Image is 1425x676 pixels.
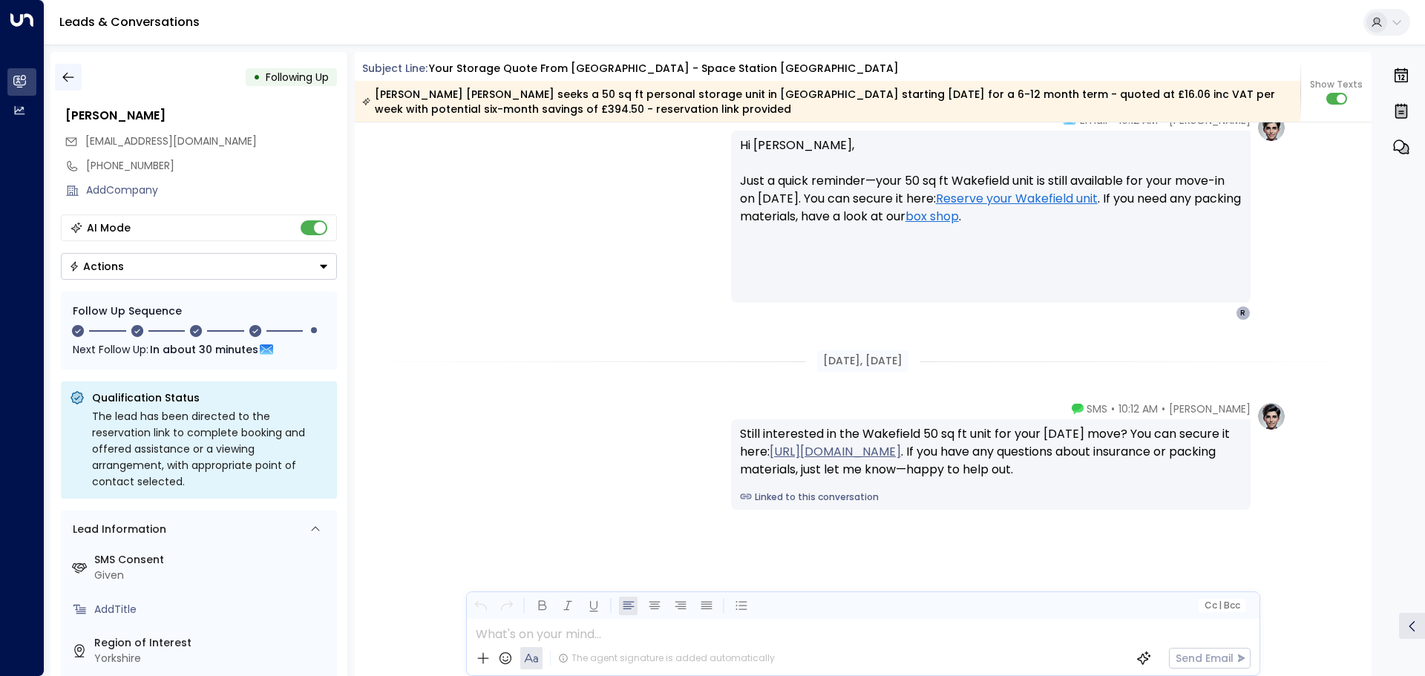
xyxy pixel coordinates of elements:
span: Subject Line: [362,61,427,76]
div: [PERSON_NAME] [65,107,337,125]
div: Next Follow Up: [73,341,325,358]
p: Qualification Status [92,390,328,405]
div: • [253,64,261,91]
img: profile-logo.png [1257,113,1286,142]
p: Hi [PERSON_NAME], Just a quick reminder—your 50 sq ft Wakefield unit is still available for your ... [740,137,1242,243]
span: Cc Bcc [1204,600,1239,611]
div: Your storage quote from [GEOGRAPHIC_DATA] - Space Station [GEOGRAPHIC_DATA] [429,61,899,76]
span: Following Up [266,70,329,85]
div: AddTitle [94,602,331,617]
a: [URL][DOMAIN_NAME] [770,443,901,461]
span: [EMAIL_ADDRESS][DOMAIN_NAME] [85,134,257,148]
button: Undo [471,597,490,615]
button: Actions [61,253,337,280]
span: returnthepotato12@outlook.com [85,134,257,149]
img: profile-logo.png [1257,401,1286,431]
div: Lead Information [68,522,166,537]
div: [PHONE_NUMBER] [86,158,337,174]
a: Reserve your Wakefield unit [936,190,1098,208]
span: SMS [1087,401,1107,416]
div: Yorkshire [94,651,331,666]
span: | [1219,600,1222,611]
div: AI Mode [87,220,131,235]
a: Leads & Conversations [59,13,200,30]
label: SMS Consent [94,552,331,568]
div: Follow Up Sequence [73,303,325,319]
div: The lead has been directed to the reservation link to complete booking and offered assistance or ... [92,408,328,490]
div: The agent signature is added automatically [558,652,775,665]
span: In about 30 minutes [150,341,258,358]
div: Actions [69,260,124,273]
span: 10:12 AM [1118,401,1158,416]
div: Button group with a nested menu [61,253,337,280]
div: [DATE], [DATE] [817,350,908,372]
button: Cc|Bcc [1198,599,1245,613]
a: box shop [905,208,959,226]
div: Still interested in the Wakefield 50 sq ft unit for your [DATE] move? You can secure it here: . I... [740,425,1242,479]
span: Show Texts [1310,78,1363,91]
label: Region of Interest [94,635,331,651]
span: • [1111,401,1115,416]
div: R [1236,306,1251,321]
span: [PERSON_NAME] [1169,401,1251,416]
div: [PERSON_NAME] [PERSON_NAME] seeks a 50 sq ft personal storage unit in [GEOGRAPHIC_DATA] starting ... [362,87,1292,117]
button: Redo [497,597,516,615]
span: • [1162,401,1165,416]
div: Given [94,568,331,583]
a: Linked to this conversation [740,490,1242,504]
div: AddCompany [86,183,337,198]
